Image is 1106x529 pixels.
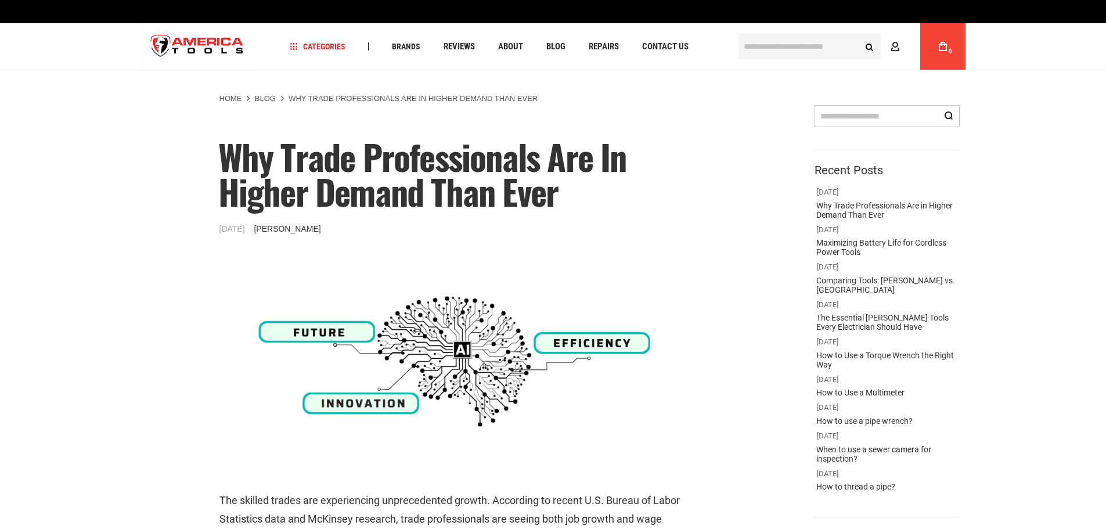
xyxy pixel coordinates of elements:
[812,385,909,400] a: How to Use a Multimeter
[392,42,420,51] span: Brands
[817,469,838,478] span: [DATE]
[387,39,426,55] a: Brands
[817,337,838,346] span: [DATE]
[812,310,963,334] a: The Essential [PERSON_NAME] Tools Every Electrician Should Have
[812,273,963,297] a: Comparing Tools: [PERSON_NAME] vs. [GEOGRAPHIC_DATA]
[493,39,528,55] a: About
[817,262,838,271] span: [DATE]
[812,235,963,260] a: Maximizing Battery Life for Cordless Power Tools
[290,42,345,51] span: Categories
[438,39,480,55] a: Reviews
[642,42,689,51] span: Contact Us
[141,25,254,69] img: America Tools
[817,431,838,440] span: [DATE]
[289,94,538,103] strong: Why Trade Professionals Are in Higher Demand Than Ever
[546,42,565,51] span: Blog
[589,42,619,51] span: Repairs
[812,442,963,466] a: When to use a sewer camera for inspection?
[817,225,838,234] span: [DATE]
[219,93,242,104] a: Home
[812,413,917,429] a: How to use a pipe wrench?
[251,223,323,235] a: [PERSON_NAME]
[812,348,963,372] a: How to Use a Torque Wrench the Right Way
[817,188,838,196] span: [DATE]
[812,479,900,494] a: How to thread a pipe?
[815,163,883,177] strong: Recent Posts
[932,23,954,70] a: 0
[812,198,963,222] a: Why Trade Professionals Are in Higher Demand Than Ever
[637,39,694,55] a: Contact Us
[583,39,624,55] a: Repairs
[141,255,780,468] img: Why Trade Professionals Are in Higher Demand Than Ever
[444,42,475,51] span: Reviews
[859,35,881,57] button: Search
[817,300,838,309] span: [DATE]
[255,93,276,104] a: Blog
[817,375,838,384] span: [DATE]
[141,25,254,69] a: store logo
[949,48,952,55] span: 0
[541,39,571,55] a: Blog
[218,130,626,217] span: Why Trade Professionals Are in Higher Demand Than Ever
[284,39,351,55] a: Categories
[498,42,523,51] span: About
[817,403,838,412] span: [DATE]
[219,223,245,235] span: [DATE]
